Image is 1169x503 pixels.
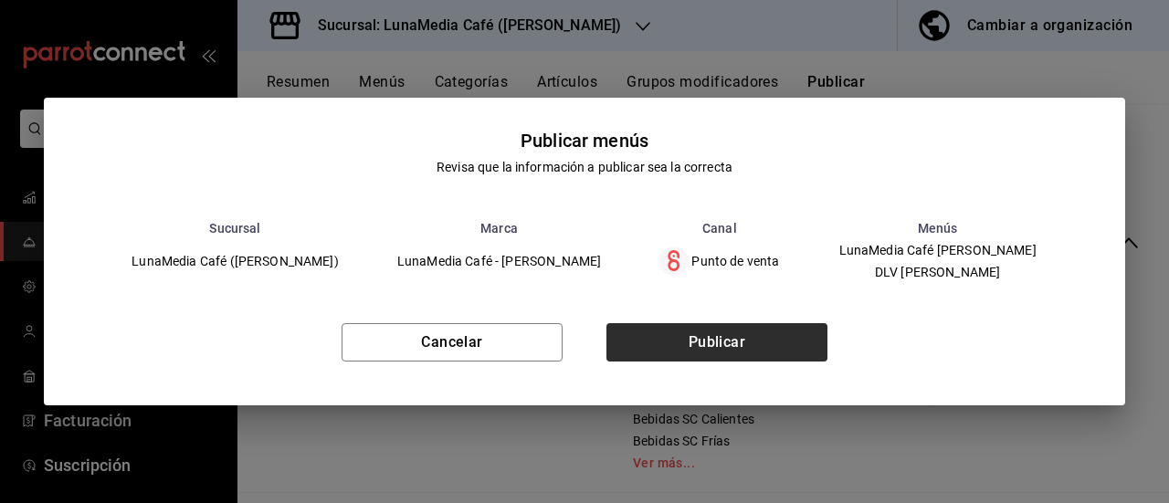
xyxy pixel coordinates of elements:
div: Publicar menús [521,127,648,154]
th: Menús [809,221,1067,236]
div: Punto de venta [659,246,779,276]
th: Canal [630,221,808,236]
td: LunaMedia Café - [PERSON_NAME] [368,236,631,287]
button: Publicar [606,323,827,362]
button: Cancelar [342,323,563,362]
th: Sucursal [102,221,368,236]
span: DLV [PERSON_NAME] [839,266,1037,278]
td: LunaMedia Café ([PERSON_NAME]) [102,236,368,287]
span: LunaMedia Café [PERSON_NAME] [839,244,1037,257]
th: Marca [368,221,631,236]
div: Revisa que la información a publicar sea la correcta [437,158,732,177]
